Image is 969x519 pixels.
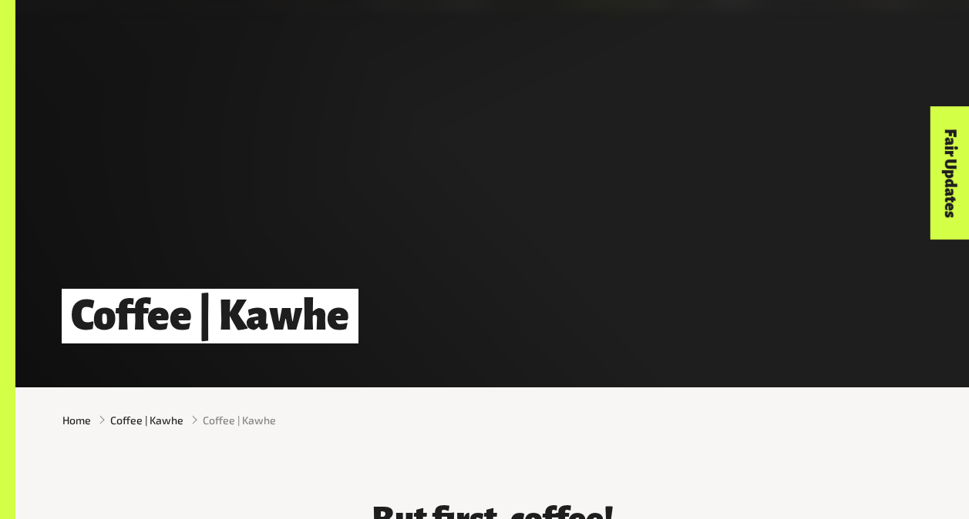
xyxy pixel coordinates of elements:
h1: Coffee | Kawhe [62,289,358,343]
a: Coffee | Kawhe [110,412,183,428]
a: Home [62,412,91,428]
span: Coffee | Kawhe [203,412,276,428]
